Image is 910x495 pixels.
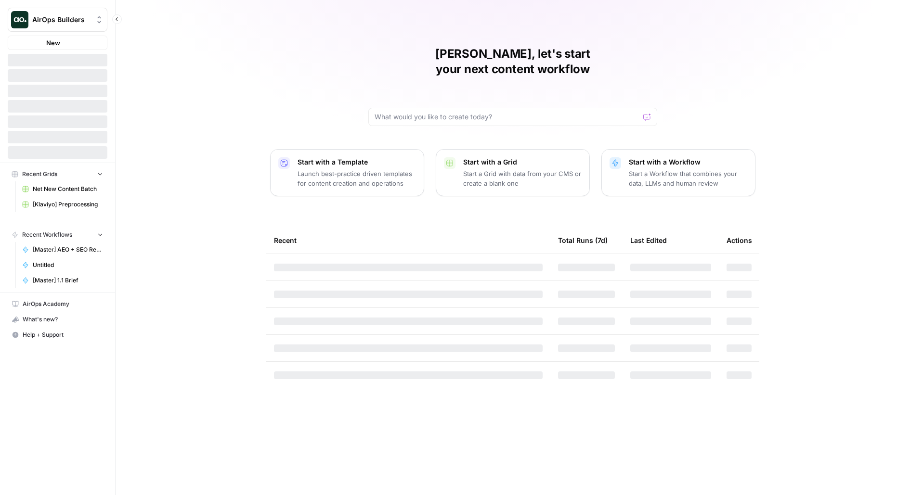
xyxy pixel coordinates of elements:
p: Start with a Workflow [629,157,747,167]
a: Untitled [18,257,107,273]
span: New [46,38,60,48]
button: Start with a GridStart a Grid with data from your CMS or create a blank one [436,149,590,196]
button: Workspace: AirOps Builders [8,8,107,32]
input: What would you like to create today? [375,112,639,122]
button: Recent Workflows [8,228,107,242]
div: Recent [274,227,543,254]
span: Untitled [33,261,103,269]
div: Total Runs (7d) [558,227,608,254]
a: AirOps Academy [8,296,107,312]
img: AirOps Builders Logo [11,11,28,28]
p: Launch best-practice driven templates for content creation and operations [298,169,416,188]
span: AirOps Academy [23,300,103,308]
a: [Master] AEO + SEO Refresh [18,242,107,257]
button: Start with a WorkflowStart a Workflow that combines your data, LLMs and human review [601,149,755,196]
div: Actions [727,227,752,254]
span: [Master] AEO + SEO Refresh [33,245,103,254]
button: Recent Grids [8,167,107,181]
div: Last Edited [630,227,667,254]
span: Recent Workflows [22,230,72,239]
p: Start with a Template [298,157,416,167]
p: Start a Grid with data from your CMS or create a blank one [463,169,582,188]
span: Help + Support [23,330,103,339]
button: What's new? [8,312,107,327]
a: Net New Content Batch [18,181,107,197]
p: Start a Workflow that combines your data, LLMs and human review [629,169,747,188]
a: [Master] 1.1 Brief [18,273,107,288]
button: New [8,36,107,50]
h1: [PERSON_NAME], let's start your next content workflow [368,46,657,77]
span: Recent Grids [22,170,57,178]
p: Start with a Grid [463,157,582,167]
span: AirOps Builders [32,15,91,25]
span: [Master] 1.1 Brief [33,276,103,285]
span: Net New Content Batch [33,185,103,193]
span: [Klaviyo] Preprocessing [33,200,103,209]
button: Start with a TemplateLaunch best-practice driven templates for content creation and operations [270,149,424,196]
a: [Klaviyo] Preprocessing [18,197,107,212]
button: Help + Support [8,327,107,343]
